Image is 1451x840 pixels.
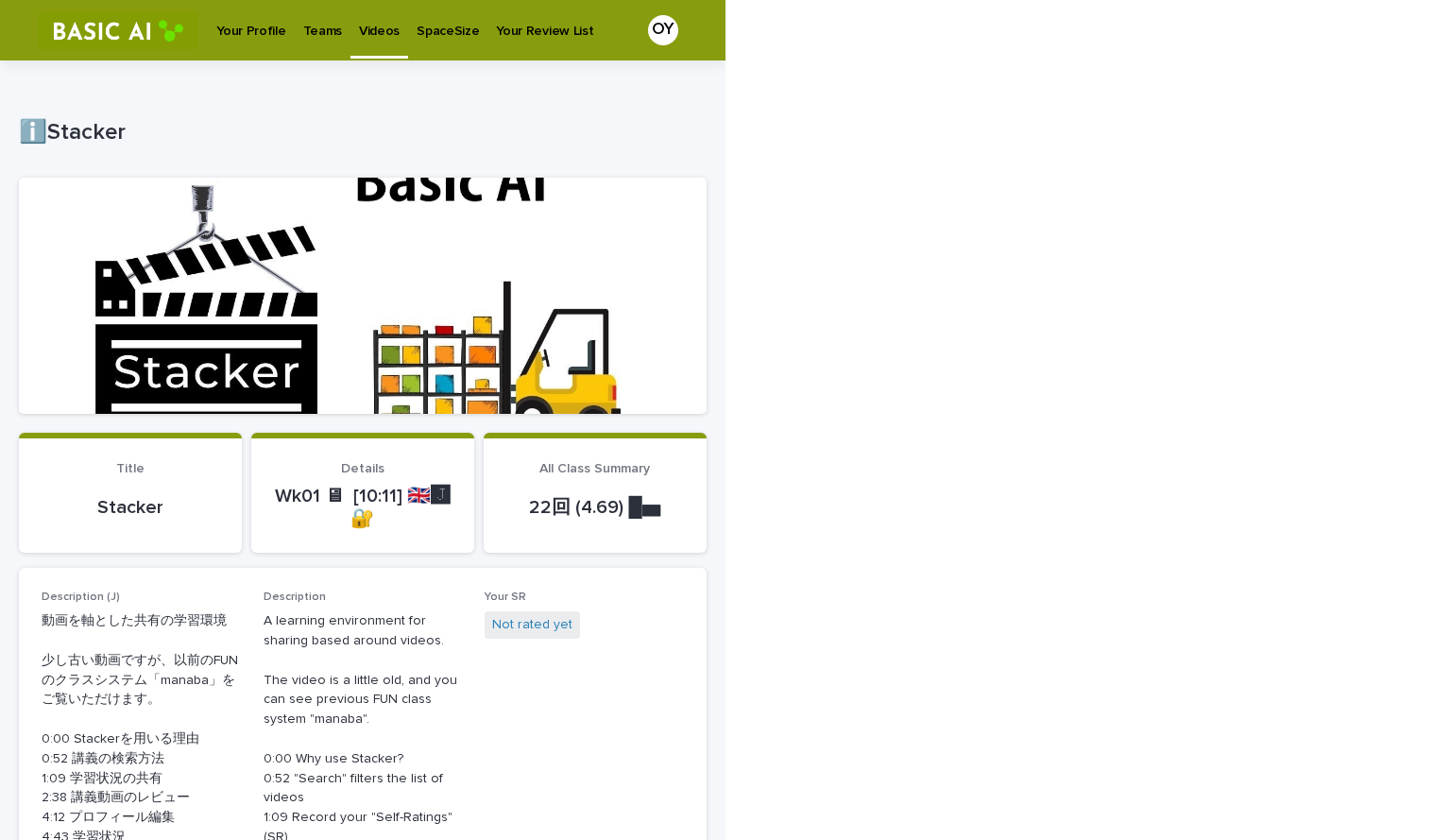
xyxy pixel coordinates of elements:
span: Description [264,591,326,603]
p: 22回 (4.69) █▅ [506,496,684,519]
p: Stacker [42,496,219,519]
a: Not rated yet [492,615,572,635]
span: Description (J) [42,591,120,603]
span: All Class Summary [539,462,650,475]
span: Title [116,462,145,475]
p: Wk01 🖥 [10:11] 🇬🇧🅹️ 🔐 [274,485,452,530]
img: RtIB8pj2QQiOZo6waziI [38,11,198,49]
p: ℹ️Stacker [19,119,699,146]
span: Details [341,462,384,475]
div: OY [648,15,678,45]
span: Your SR [485,591,526,603]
